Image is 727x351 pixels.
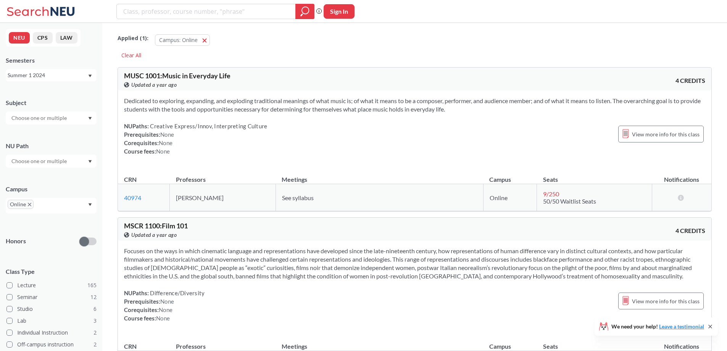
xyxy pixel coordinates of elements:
div: NU Path [6,142,97,150]
span: Creative Express/Innov, Interpreting Culture [149,123,267,129]
div: Clear All [118,50,145,61]
div: CRN [124,342,137,351]
th: Notifications [652,168,712,184]
span: None [160,131,174,138]
span: 4 CREDITS [675,226,705,235]
th: Meetings [276,335,483,351]
div: OnlineX to remove pillDropdown arrow [6,198,97,214]
button: LAW [56,32,77,44]
a: 40974 [124,194,141,201]
label: Lab [6,316,97,326]
span: 9 / 250 [543,190,559,197]
span: Difference/Diversity [149,290,205,296]
div: NUPaths: Prerequisites: Corequisites: Course fees: [124,289,205,322]
div: Campus [6,185,97,193]
div: CRN [124,175,137,184]
div: Summer 1 2024 [8,71,87,79]
button: Campus: Online [155,34,210,46]
th: Professors [170,168,276,184]
label: Studio [6,304,97,314]
span: None [156,148,170,155]
span: MSCR 1100 : Film 101 [124,222,188,230]
span: 165 [87,281,97,290]
div: NUPaths: Prerequisites: Corequisites: Course fees: [124,122,267,155]
a: Leave a testimonial [659,323,704,330]
th: Campus [483,168,537,184]
span: 12 [90,293,97,301]
button: NEU [9,32,30,44]
span: MUSC 1001 : Music in Everyday Life [124,71,231,80]
span: View more info for this class [632,129,700,139]
span: None [159,306,172,313]
div: Summer 1 2024Dropdown arrow [6,69,97,81]
label: Lecture [6,280,97,290]
svg: magnifying glass [300,6,309,17]
span: Class Type [6,267,97,276]
input: Choose one or multiple [8,157,72,166]
button: CPS [33,32,53,44]
span: 4 CREDITS [675,76,705,85]
div: Semesters [6,56,97,65]
th: Notifications [652,335,712,351]
span: We need your help! [611,324,704,329]
p: Honors [6,237,26,246]
input: Choose one or multiple [8,113,72,123]
svg: Dropdown arrow [88,203,92,206]
input: Class, professor, course number, "phrase" [123,5,290,18]
svg: X to remove pill [28,203,31,206]
th: Seats [537,168,652,184]
span: See syllabus [282,194,314,201]
span: Updated a year ago [131,81,177,89]
span: None [156,315,170,322]
div: Dropdown arrow [6,112,97,125]
div: Subject [6,99,97,107]
span: 2 [93,328,97,337]
span: Focuses on the ways in which cinematic language and representations have developed since the late... [124,247,692,280]
label: Seminar [6,292,97,302]
svg: Dropdown arrow [88,160,92,163]
span: 3 [93,317,97,325]
span: 6 [93,305,97,313]
span: None [159,139,172,146]
div: Dropdown arrow [6,155,97,168]
span: Campus: Online [159,36,198,44]
svg: Dropdown arrow [88,117,92,120]
span: OnlineX to remove pill [8,200,34,209]
td: [PERSON_NAME] [170,184,276,211]
span: Updated a year ago [131,231,177,239]
label: Individual Instruction [6,328,97,338]
th: Seats [537,335,652,351]
th: Campus [483,335,537,351]
label: Off-campus instruction [6,340,97,349]
span: 2 [93,340,97,349]
span: 50/50 Waitlist Seats [543,197,596,205]
span: Applied ( 1 ): [118,34,148,42]
th: Professors [170,335,276,351]
div: magnifying glass [295,4,314,19]
span: View more info for this class [632,296,700,306]
th: Meetings [276,168,483,184]
span: None [160,298,174,305]
span: Dedicated to exploring, expanding, and exploding traditional meanings of what music is; of what i... [124,97,701,113]
svg: Dropdown arrow [88,74,92,78]
td: Online [483,184,537,211]
button: Sign In [324,4,355,19]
